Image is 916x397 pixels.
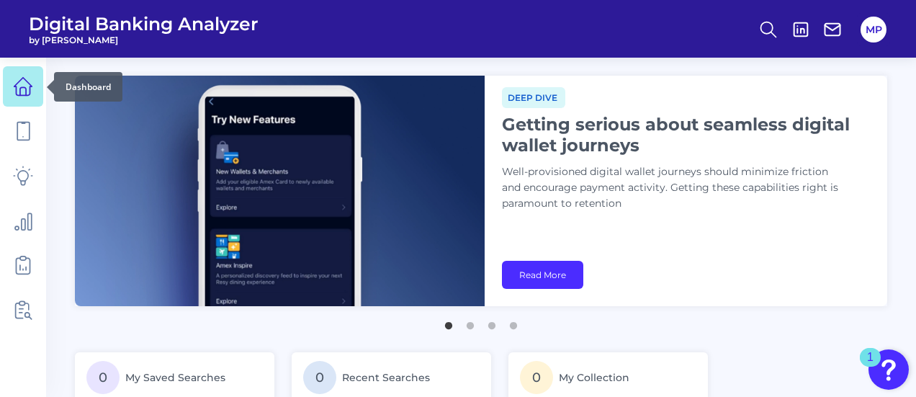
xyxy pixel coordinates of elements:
span: My Saved Searches [125,371,225,384]
span: 0 [303,361,336,394]
div: 1 [867,357,874,376]
button: MP [861,17,886,43]
button: 3 [485,315,499,329]
span: 0 [520,361,553,394]
span: Digital Banking Analyzer [29,13,259,35]
span: My Collection [559,371,629,384]
h1: Getting serious about seamless digital wallet journeys [502,114,862,156]
p: Well-provisioned digital wallet journeys should minimize friction and encourage payment activity.... [502,164,862,212]
span: 0 [86,361,120,394]
div: Dashboard [54,72,122,102]
button: Open Resource Center, 1 new notification [868,349,909,390]
button: 2 [463,315,477,329]
button: 1 [441,315,456,329]
span: by [PERSON_NAME] [29,35,259,45]
a: Deep dive [502,90,565,104]
span: Deep dive [502,87,565,108]
span: Recent Searches [342,371,430,384]
img: bannerImg [75,76,485,306]
a: Read More [502,261,583,289]
button: 4 [506,315,521,329]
